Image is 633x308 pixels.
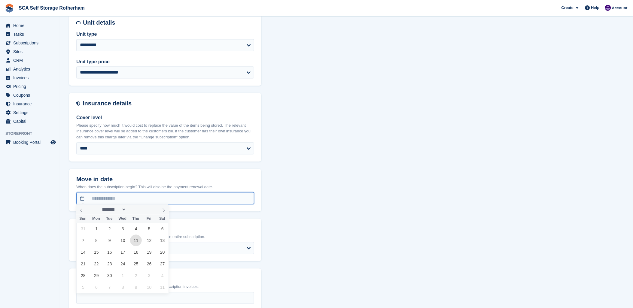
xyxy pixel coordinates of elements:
[130,270,142,282] span: October 2, 2025
[90,223,102,235] span: September 1, 2025
[142,217,156,221] span: Fri
[90,217,103,221] span: Mon
[3,74,57,82] a: menu
[157,235,168,246] span: September 13, 2025
[3,39,57,47] a: menu
[143,270,155,282] span: October 3, 2025
[13,74,49,82] span: Invoices
[117,282,129,293] span: October 8, 2025
[90,282,102,293] span: October 6, 2025
[3,82,57,91] a: menu
[13,21,49,30] span: Home
[130,258,142,270] span: September 25, 2025
[76,217,90,221] span: Sun
[3,47,57,56] a: menu
[104,258,115,270] span: September 23, 2025
[116,217,129,221] span: Wed
[612,5,628,11] span: Account
[104,270,115,282] span: September 30, 2025
[13,91,49,99] span: Coupons
[13,82,49,91] span: Pricing
[5,4,14,13] img: stora-icon-8386f47178a22dfd0bd8f6a31ec36ba5ce8667c1dd55bd0f319d3a0aa187defe.svg
[143,282,155,293] span: October 10, 2025
[157,258,168,270] span: September 27, 2025
[5,131,60,137] span: Storefront
[90,246,102,258] span: September 15, 2025
[126,207,145,213] input: Year
[104,282,115,293] span: October 7, 2025
[13,100,49,108] span: Insurance
[143,258,155,270] span: September 26, 2025
[104,235,115,246] span: September 9, 2025
[143,223,155,235] span: September 5, 2025
[129,217,142,221] span: Thu
[90,235,102,246] span: September 8, 2025
[77,235,89,246] span: September 7, 2025
[605,5,611,11] img: Kelly Neesham
[157,270,168,282] span: October 4, 2025
[76,184,254,190] p: When does the subscription begin? This will also be the payment renewal date.
[130,246,142,258] span: September 18, 2025
[130,223,142,235] span: September 4, 2025
[143,246,155,258] span: September 19, 2025
[3,138,57,146] a: menu
[117,258,129,270] span: September 24, 2025
[3,65,57,73] a: menu
[76,176,254,183] h2: Move in date
[157,223,168,235] span: September 6, 2025
[76,31,254,38] label: Unit type
[77,282,89,293] span: October 5, 2025
[77,270,89,282] span: September 28, 2025
[117,235,129,246] span: September 10, 2025
[3,21,57,30] a: menu
[83,100,254,107] h2: Insurance details
[76,59,254,66] label: Unit type price
[76,20,81,26] img: unit-details-icon-595b0c5c156355b767ba7b61e002efae458ec76ed5ec05730b8e856ff9ea34a9.svg
[77,223,89,235] span: August 31, 2025
[13,39,49,47] span: Subscriptions
[13,30,49,38] span: Tasks
[3,117,57,125] a: menu
[117,270,129,282] span: October 1, 2025
[591,5,600,11] span: Help
[76,114,254,122] label: Cover level
[561,5,574,11] span: Create
[104,223,115,235] span: September 2, 2025
[13,56,49,65] span: CRM
[157,282,168,293] span: October 11, 2025
[90,258,102,270] span: September 22, 2025
[3,30,57,38] a: menu
[76,100,80,107] img: insurance-details-icon-731ffda60807649b61249b889ba3c5e2b5c27d34e2e1fb37a309f0fde93ff34a.svg
[16,3,87,13] a: SCA Self Storage Rotherham
[83,20,254,26] h2: Unit details
[143,235,155,246] span: September 12, 2025
[3,91,57,99] a: menu
[156,217,169,221] span: Sat
[77,258,89,270] span: September 21, 2025
[76,123,254,140] p: Please specify how much it would cost to replace the value of the items being stored. The relevan...
[77,246,89,258] span: September 14, 2025
[90,270,102,282] span: September 29, 2025
[13,138,49,146] span: Booking Portal
[117,246,129,258] span: September 17, 2025
[13,108,49,117] span: Settings
[104,246,115,258] span: September 16, 2025
[13,47,49,56] span: Sites
[3,100,57,108] a: menu
[13,65,49,73] span: Analytics
[13,117,49,125] span: Capital
[130,235,142,246] span: September 11, 2025
[3,56,57,65] a: menu
[130,282,142,293] span: October 9, 2025
[3,108,57,117] a: menu
[157,246,168,258] span: September 20, 2025
[117,223,129,235] span: September 3, 2025
[100,207,126,213] select: Month
[50,139,57,146] a: Preview store
[103,217,116,221] span: Tue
